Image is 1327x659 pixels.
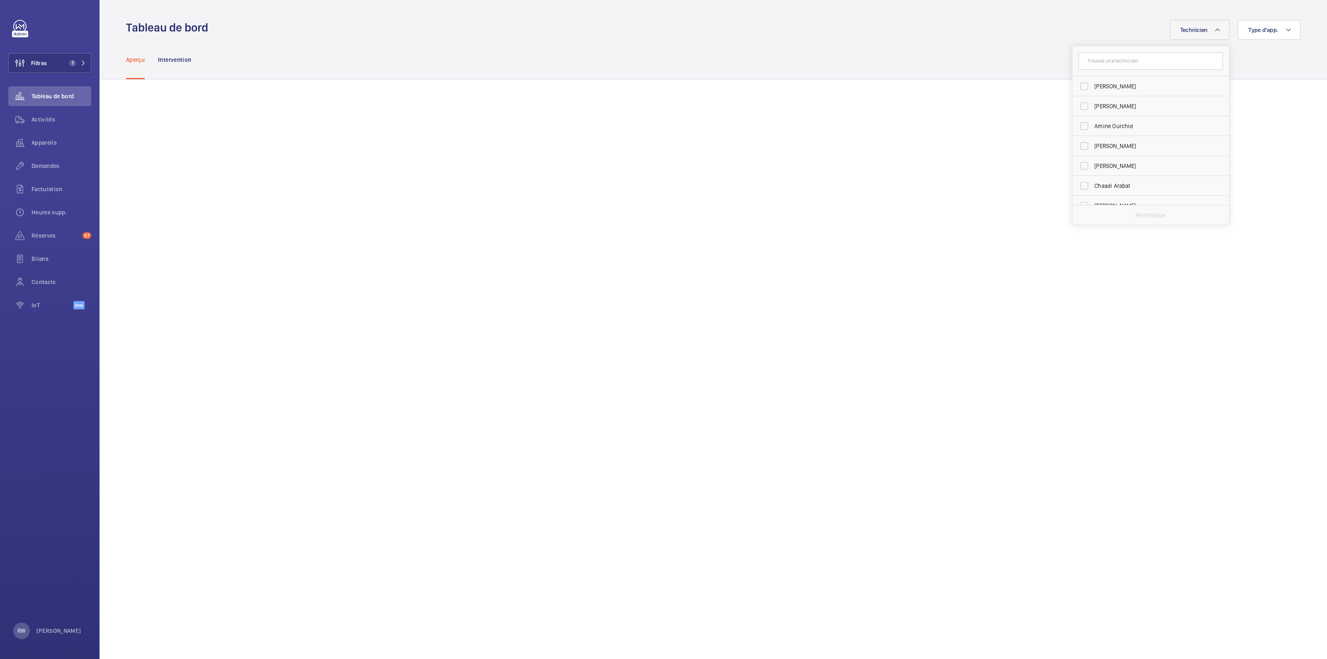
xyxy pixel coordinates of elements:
span: Contacts [32,278,91,286]
span: Technicien [1180,27,1208,33]
span: Filtres [31,59,47,67]
p: Réinitialiser [1135,211,1166,219]
span: [PERSON_NAME] [1094,102,1208,110]
p: RW [17,627,25,635]
button: Type d'app. [1238,20,1300,40]
input: Trouvez une technicien [1079,52,1223,70]
span: 67 [83,232,91,239]
p: [PERSON_NAME] [36,627,81,635]
span: Appareils [32,139,91,147]
span: Demandes [32,162,91,170]
span: [PERSON_NAME] [1094,162,1208,170]
span: Heures supp. [32,208,91,216]
p: Aperçu [126,56,145,64]
span: Chaadi Arabat [1094,182,1208,190]
span: Activités [32,115,91,124]
h1: Tableau de bord [126,20,213,35]
span: Facturation [32,185,91,193]
span: Type d'app. [1248,27,1278,33]
span: 1 [69,60,76,66]
span: IoT [32,301,73,309]
span: Amine Ourchid [1094,122,1208,130]
span: Bilans [32,255,91,263]
button: Filtres1 [8,53,91,73]
button: Technicien [1170,20,1230,40]
span: Tableau de bord [32,92,91,100]
span: Réserves [32,231,79,240]
span: [PERSON_NAME] [1094,82,1208,90]
span: [PERSON_NAME] [1094,202,1208,210]
span: [PERSON_NAME] [1094,142,1208,150]
span: Beta [73,301,85,309]
p: Intervention [158,56,191,64]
